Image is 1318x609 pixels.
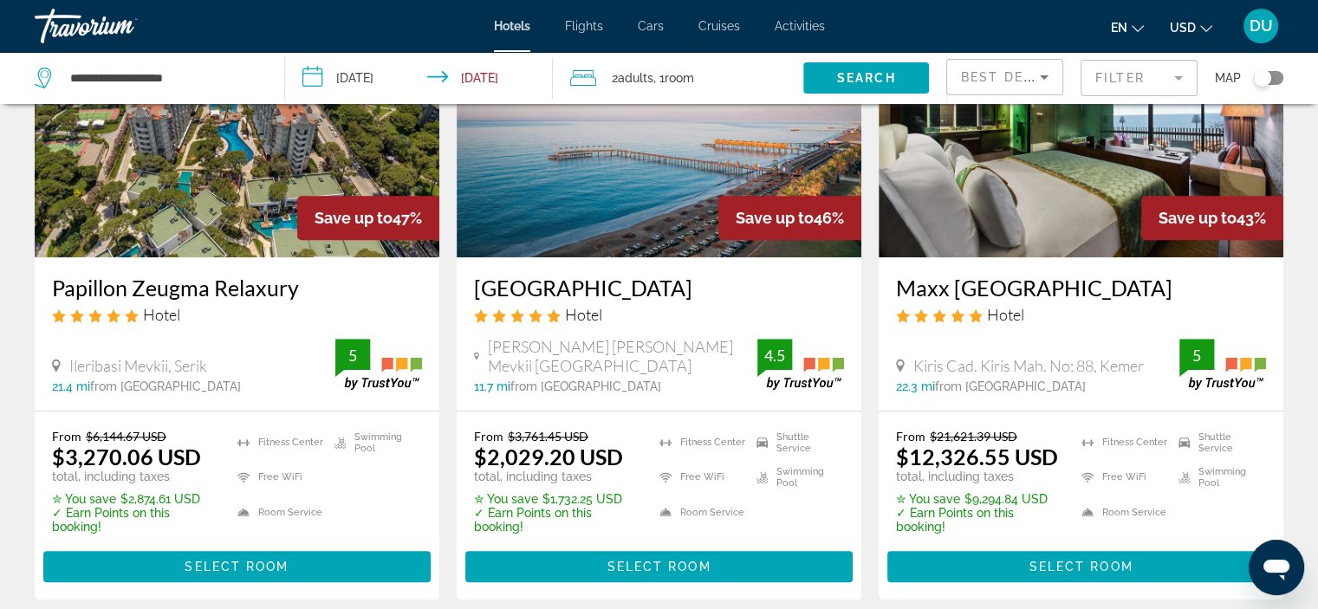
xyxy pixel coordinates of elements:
[1250,17,1273,35] span: DU
[1179,339,1266,390] img: trustyou-badge.svg
[698,19,740,33] a: Cruises
[474,506,638,534] p: ✓ Earn Points on this booking!
[748,464,844,490] li: Swimming Pool
[896,429,925,444] span: From
[896,470,1060,483] p: total, including taxes
[474,492,638,506] p: $1,732.25 USD
[718,196,861,240] div: 46%
[465,555,853,574] a: Select Room
[896,305,1266,324] div: 5 star Hotel
[1073,464,1169,490] li: Free WiFi
[285,52,553,104] button: Check-in date: Sep 21, 2025 Check-out date: Sep 28, 2025
[565,305,602,324] span: Hotel
[474,275,844,301] a: [GEOGRAPHIC_DATA]
[896,275,1266,301] a: Maxx [GEOGRAPHIC_DATA]
[474,492,538,506] span: ✮ You save
[651,499,747,525] li: Room Service
[987,305,1024,324] span: Hotel
[52,470,216,483] p: total, including taxes
[494,19,530,33] a: Hotels
[930,429,1017,444] del: $21,621.39 USD
[961,70,1051,84] span: Best Deals
[1238,8,1283,44] button: User Menu
[508,429,588,444] del: $3,761.45 USD
[43,555,431,574] a: Select Room
[612,66,653,90] span: 2
[1081,59,1198,97] button: Filter
[43,551,431,582] button: Select Room
[896,444,1058,470] ins: $12,326.55 USD
[896,492,1060,506] p: $9,294.84 USD
[887,551,1275,582] button: Select Room
[229,499,325,525] li: Room Service
[90,379,241,393] span: from [GEOGRAPHIC_DATA]
[474,470,638,483] p: total, including taxes
[1170,15,1212,40] button: Change currency
[638,19,664,33] a: Cars
[52,506,216,534] p: ✓ Earn Points on this booking!
[757,339,844,390] img: trustyou-badge.svg
[736,209,814,227] span: Save up to
[465,551,853,582] button: Select Room
[1111,15,1144,40] button: Change language
[52,379,90,393] span: 21.4 mi
[335,345,370,366] div: 5
[1029,560,1133,573] span: Select Room
[565,19,603,33] a: Flights
[52,429,81,444] span: From
[297,196,439,240] div: 47%
[607,560,711,573] span: Select Room
[896,492,960,506] span: ✮ You save
[653,66,694,90] span: , 1
[52,305,422,324] div: 5 star Hotel
[896,379,935,393] span: 22.3 mi
[1073,429,1169,455] li: Fitness Center
[143,305,180,324] span: Hotel
[52,492,216,506] p: $2,874.61 USD
[935,379,1086,393] span: from [GEOGRAPHIC_DATA]
[315,209,393,227] span: Save up to
[474,305,844,324] div: 5 star Hotel
[896,506,1060,534] p: ✓ Earn Points on this booking!
[1170,21,1196,35] span: USD
[1170,464,1266,490] li: Swimming Pool
[229,464,325,490] li: Free WiFi
[52,275,422,301] a: Papillon Zeugma Relaxury
[775,19,825,33] a: Activities
[1111,21,1127,35] span: en
[961,67,1049,87] mat-select: Sort by
[1241,70,1283,86] button: Toggle map
[748,429,844,455] li: Shuttle Service
[1215,66,1241,90] span: Map
[913,356,1144,375] span: Kiris Cad. Kiris Mah. No: 88, Kemer
[52,444,201,470] ins: $3,270.06 USD
[510,379,661,393] span: from [GEOGRAPHIC_DATA]
[474,379,510,393] span: 11.7 mi
[1170,429,1266,455] li: Shuttle Service
[35,3,208,49] a: Travorium
[803,62,929,94] button: Search
[757,345,792,366] div: 4.5
[488,337,757,375] span: [PERSON_NAME] [PERSON_NAME] Mevkii [GEOGRAPHIC_DATA]
[335,339,422,390] img: trustyou-badge.svg
[651,429,747,455] li: Fitness Center
[1073,499,1169,525] li: Room Service
[837,71,896,85] span: Search
[1159,209,1237,227] span: Save up to
[651,464,747,490] li: Free WiFi
[86,429,166,444] del: $6,144.67 USD
[887,555,1275,574] a: Select Room
[553,52,803,104] button: Travelers: 2 adults, 0 children
[185,560,289,573] span: Select Room
[474,429,503,444] span: From
[1249,540,1304,595] iframe: Кнопка запуска окна обмена сообщениями
[474,444,623,470] ins: $2,029.20 USD
[326,429,422,455] li: Swimming Pool
[1141,196,1283,240] div: 43%
[229,429,325,455] li: Fitness Center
